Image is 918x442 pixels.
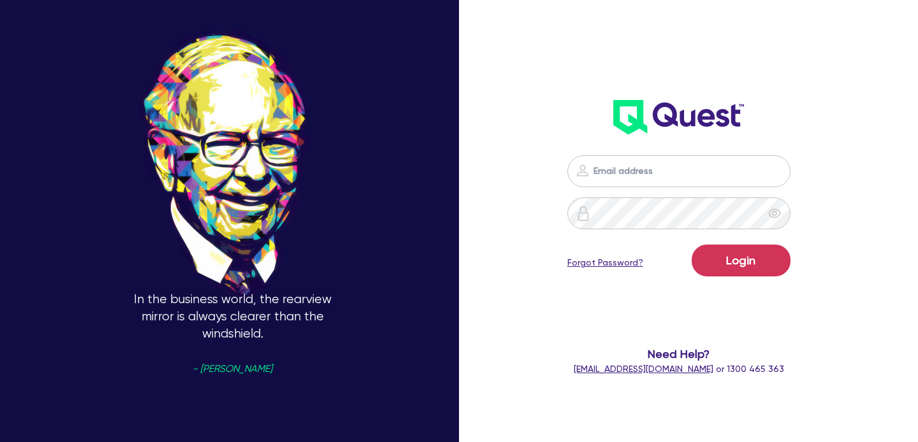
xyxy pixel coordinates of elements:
img: icon-password [575,163,590,178]
input: Email address [567,155,790,187]
span: eye [768,207,781,220]
img: icon-password [576,206,591,221]
button: Login [692,245,790,276]
a: [EMAIL_ADDRESS][DOMAIN_NAME] [574,364,713,374]
span: Need Help? [561,345,797,362]
img: wH2k97JdezQIQAAAABJRU5ErkJggg== [613,100,744,134]
span: or 1300 465 363 [574,364,784,374]
span: - [PERSON_NAME] [193,364,272,374]
a: Forgot Password? [567,256,643,269]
